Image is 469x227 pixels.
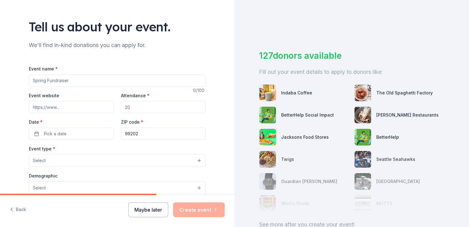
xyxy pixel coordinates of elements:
[29,66,58,72] label: Event name
[259,85,276,101] img: photo for Indaba Coffee
[281,89,312,97] div: Indaba Coffee
[29,18,206,35] div: Tell us about your event.
[259,49,444,62] div: 127 donors available
[29,40,206,50] div: We'll find in-kind donations you can apply for.
[33,157,46,164] span: Select
[29,119,114,125] label: Date
[29,93,59,99] label: Event website
[193,87,206,94] div: 0 /100
[259,67,444,77] div: Fill out your event details to apply to donors like:
[121,128,206,140] input: 12345 (U.S. only)
[376,111,439,119] div: [PERSON_NAME] Restaurants
[121,101,206,113] input: 20
[29,128,114,140] button: Pick a date
[281,133,329,141] div: Jacksons Food Stores
[33,184,46,192] span: Select
[29,101,114,113] input: https://www...
[376,89,433,97] div: The Old Spaghetti Factory
[29,154,206,167] button: Select
[281,111,334,119] div: BetterHelp Social Impact
[29,146,55,152] label: Event type
[376,133,399,141] div: BetterHelp
[355,129,371,145] img: photo for BetterHelp
[10,203,26,216] button: Back
[128,202,168,217] button: Maybe later
[121,93,149,99] label: Attendance
[29,181,206,194] button: Select
[44,130,67,137] span: Pick a date
[355,85,371,101] img: photo for The Old Spaghetti Factory
[29,173,57,179] label: Demographic
[355,107,371,123] img: photo for Ethan Stowell Restaurants
[259,107,276,123] img: photo for BetterHelp Social Impact
[121,119,143,125] label: ZIP code
[259,129,276,145] img: photo for Jacksons Food Stores
[29,74,206,87] input: Spring Fundraiser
